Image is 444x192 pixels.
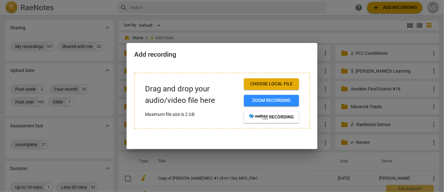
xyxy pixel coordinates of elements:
[244,95,299,106] button: Zoom recording
[134,51,310,59] h2: Add recording
[145,83,239,106] p: Drag and drop your audio/video file here
[244,111,299,123] button: recording
[249,114,294,120] span: recording
[249,97,294,104] span: Zoom recording
[249,81,294,87] span: Choose local file
[145,111,239,118] p: Maximum file size is 2 GB
[244,78,299,90] button: Choose local file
